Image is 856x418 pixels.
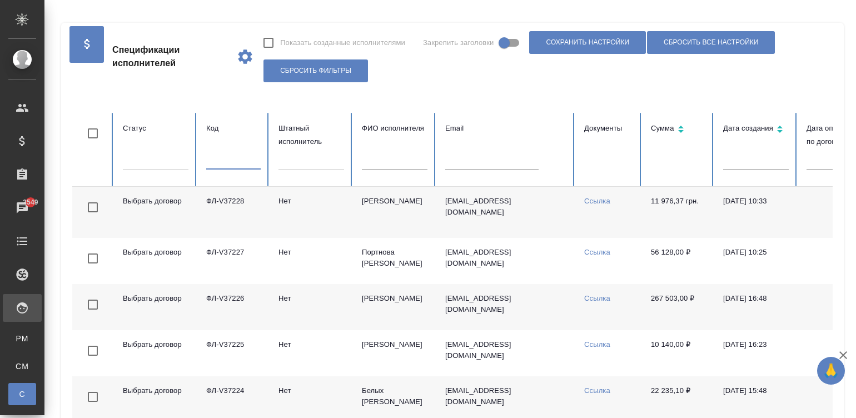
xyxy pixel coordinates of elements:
td: Выбрать договор [114,330,197,376]
td: 11 976,37 грн. [642,187,714,238]
button: Сбросить фильтры [263,59,368,82]
td: 267 503,00 ₽ [642,284,714,330]
td: [PERSON_NAME] [353,330,436,376]
td: ФЛ-V37226 [197,284,270,330]
div: Сортировка [651,122,705,138]
span: Закрепить заголовки [423,37,494,48]
td: Выбрать договор [114,238,197,284]
a: Ссылка [584,386,610,395]
td: [EMAIL_ADDRESS][DOMAIN_NAME] [436,187,575,238]
span: Toggle Row Selected [81,196,104,219]
td: [EMAIL_ADDRESS][DOMAIN_NAME] [436,238,575,284]
a: Ссылка [584,340,610,349]
span: PM [14,333,31,344]
td: Нет [270,187,353,238]
a: Ссылка [584,294,610,302]
td: [DATE] 10:33 [714,187,798,238]
span: Сохранить настройки [546,38,629,47]
td: ФЛ-V37225 [197,330,270,376]
td: Выбрать договор [114,284,197,330]
a: CM [8,355,36,377]
div: Сортировка [723,122,789,138]
span: Toggle Row Selected [81,339,104,362]
td: [DATE] 16:48 [714,284,798,330]
td: 56 128,00 ₽ [642,238,714,284]
td: ФЛ-V37228 [197,187,270,238]
a: PM [8,327,36,350]
div: Код [206,122,261,135]
span: 🙏 [822,359,840,382]
span: Спецификации исполнителей [112,43,227,70]
button: Сохранить настройки [529,31,646,54]
td: [EMAIL_ADDRESS][DOMAIN_NAME] [436,284,575,330]
a: С [8,383,36,405]
td: Нет [270,284,353,330]
div: ФИО исполнителя [362,122,427,135]
span: Сбросить все настройки [664,38,758,47]
button: 🙏 [817,357,845,385]
span: 3549 [16,197,44,208]
td: Нет [270,238,353,284]
div: Штатный исполнитель [278,122,344,148]
td: [EMAIL_ADDRESS][DOMAIN_NAME] [436,330,575,376]
td: Нет [270,330,353,376]
span: С [14,389,31,400]
td: Выбрать договор [114,187,197,238]
button: Сбросить все настройки [647,31,775,54]
span: Toggle Row Selected [81,247,104,270]
a: Ссылка [584,248,610,256]
a: 3549 [3,194,42,222]
span: Сбросить фильтры [280,66,351,76]
td: [PERSON_NAME] [353,187,436,238]
div: Документы [584,122,633,135]
span: Toggle Row Selected [81,385,104,409]
span: Toggle Row Selected [81,293,104,316]
div: Email [445,122,566,135]
td: Портнова [PERSON_NAME] [353,238,436,284]
a: Ссылка [584,197,610,205]
div: Статус [123,122,188,135]
td: [DATE] 10:25 [714,238,798,284]
td: [DATE] 16:23 [714,330,798,376]
td: [PERSON_NAME] [353,284,436,330]
span: CM [14,361,31,372]
td: ФЛ-V37227 [197,238,270,284]
td: 10 140,00 ₽ [642,330,714,376]
span: Показать созданные исполнителями [280,37,405,48]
